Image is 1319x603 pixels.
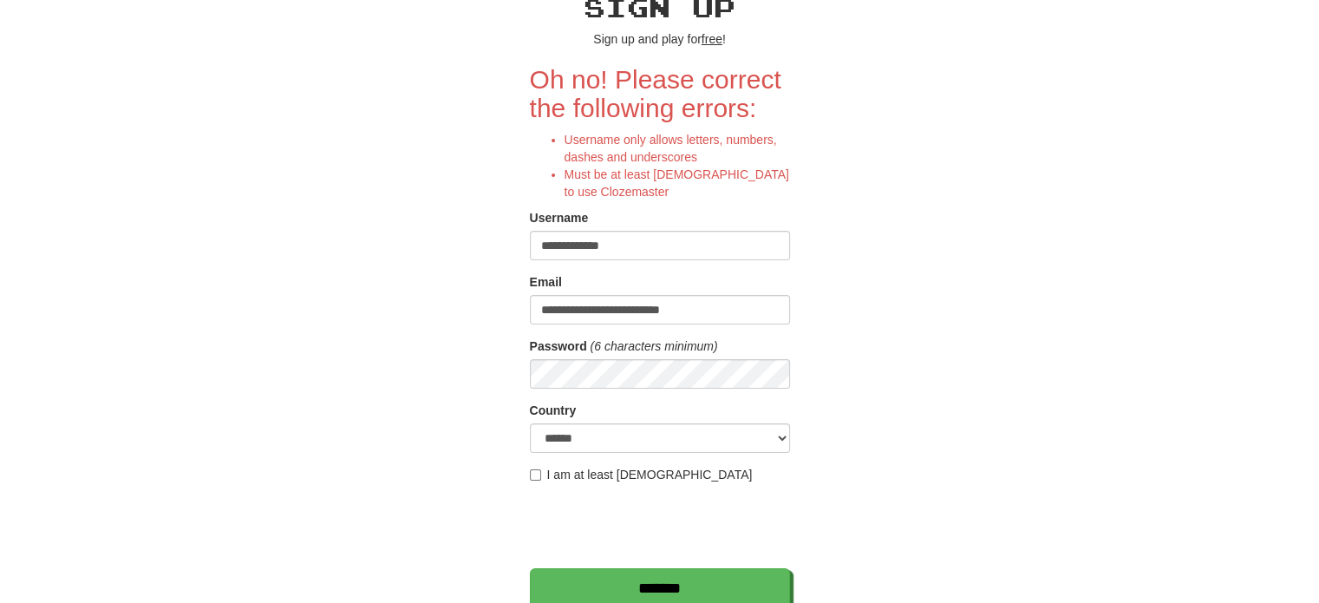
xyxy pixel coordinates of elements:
label: Password [530,338,587,355]
label: Email [530,273,562,291]
label: Username [530,209,589,226]
h2: Oh no! Please correct the following errors: [530,65,790,122]
li: Username only allows letters, numbers, dashes and underscores [565,131,790,166]
li: Must be at least [DEMOGRAPHIC_DATA] to use Clozemaster [565,166,790,200]
input: I am at least [DEMOGRAPHIC_DATA] [530,469,541,481]
p: Sign up and play for ! [530,30,790,48]
u: free [702,32,722,46]
iframe: reCAPTCHA [530,492,793,560]
em: (6 characters minimum) [591,339,718,353]
label: I am at least [DEMOGRAPHIC_DATA] [530,466,753,483]
label: Country [530,402,577,419]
